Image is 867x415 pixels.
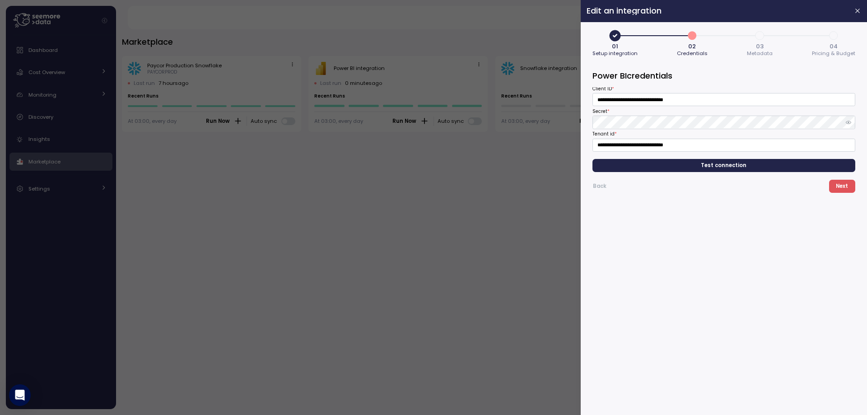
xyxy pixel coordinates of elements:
span: Credentials [677,51,708,56]
span: Back [593,180,606,192]
button: 303Metadata [747,28,773,58]
button: Next [829,180,855,193]
span: 03 [756,43,764,49]
button: Back [592,180,607,193]
span: 3 [752,28,768,43]
span: 4 [826,28,841,43]
h2: Edit an integration [587,7,847,15]
span: 2 [685,28,700,43]
span: Setup integration [592,51,638,56]
button: 01Setup integration [592,28,638,58]
span: Metadata [747,51,773,56]
span: 01 [612,43,618,49]
span: 02 [689,43,696,49]
span: Test connection [701,159,747,172]
h3: Power BI credentials [592,70,855,81]
button: Test connection [592,159,855,172]
button: 202Credentials [677,28,708,58]
div: Open Intercom Messenger [9,384,31,406]
button: 404Pricing & Budget [812,28,855,58]
span: 04 [830,43,838,49]
span: Pricing & Budget [812,51,855,56]
span: Next [836,180,848,192]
